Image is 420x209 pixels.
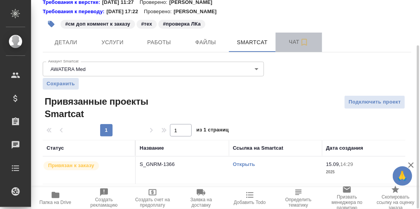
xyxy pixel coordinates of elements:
div: Статус [47,144,64,152]
p: 14:29 [340,161,353,167]
span: Заявка на доставку [182,197,221,208]
div: Дата создания [326,144,363,152]
svg: Подписаться [300,38,309,47]
span: Определить тематику [279,197,318,208]
button: Подключить проект [344,95,405,109]
a: Открыть [233,161,255,167]
p: Проверено: [144,8,174,16]
p: S_GNRM-1366 [140,161,225,168]
button: Определить тематику [274,187,323,209]
button: 🙏 [393,166,412,186]
div: Ссылка на Smartcat [233,144,283,152]
span: Работы [141,38,178,47]
p: [DATE] 17:22 [106,8,144,16]
span: Чат [280,37,318,47]
div: AWATERA Med [43,62,264,76]
p: Привязан к заказу [48,162,94,169]
span: 🙏 [396,168,409,184]
p: #тех [141,20,152,28]
p: 2025 [326,168,411,176]
button: Создать рекламацию [80,187,128,209]
button: Скопировать ссылку на оценку заказа [371,187,420,209]
a: Требования к переводу: [43,8,106,16]
span: Подключить проект [349,98,401,107]
span: Детали [47,38,85,47]
button: Добавить Todo [226,187,274,209]
p: #см доп коммент к заказу [65,20,130,28]
span: Файлы [187,38,224,47]
button: Сохранить [43,78,79,90]
span: Папка на Drive [40,200,71,205]
span: Создать рекламацию [84,197,123,208]
span: Добавить Todo [234,200,266,205]
button: Создать счет на предоплату [128,187,177,209]
span: Создать счет на предоплату [133,197,172,208]
span: Smartcat [234,38,271,47]
div: Название [140,144,164,152]
span: тех [136,20,158,27]
span: Услуги [94,38,131,47]
span: Сохранить [47,80,75,88]
div: Нажми, чтобы открыть папку с инструкцией [43,8,106,16]
button: Призвать менеджера по развитию [323,187,371,209]
button: Папка на Drive [31,187,80,209]
span: из 1 страниц [196,125,229,136]
p: #проверка ЛКа [163,20,201,28]
span: Привязанные проекты Smartcat [43,95,166,120]
button: Заявка на доставку [177,187,226,209]
button: AWATERA Med [48,66,88,73]
p: 15.09, [326,161,340,167]
p: [PERSON_NAME] [174,8,222,16]
button: Добавить тэг [43,16,60,33]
